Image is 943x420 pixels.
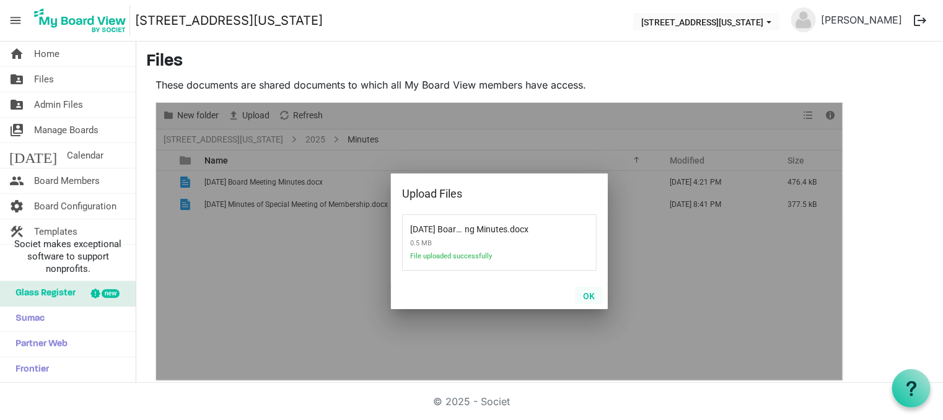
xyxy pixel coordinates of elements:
[34,219,77,244] span: Templates
[67,143,103,168] span: Calendar
[9,357,49,382] span: Frontier
[433,395,510,408] a: © 2025 - Societ
[9,281,76,306] span: Glass Register
[9,92,24,117] span: folder_shared
[402,185,558,203] div: Upload Files
[34,67,54,92] span: Files
[34,92,83,117] span: Admin Files
[9,219,24,244] span: construction
[633,13,779,30] button: 216 E Washington Blvd dropdownbutton
[30,5,130,36] img: My Board View Logo
[410,217,508,234] span: 06-12-2025 Board Meeting Minutes.docx
[9,168,24,193] span: people
[816,7,907,32] a: [PERSON_NAME]
[102,289,120,298] div: new
[34,168,100,193] span: Board Members
[9,118,24,142] span: switch_account
[9,332,68,357] span: Partner Web
[34,194,116,219] span: Board Configuration
[9,42,24,66] span: home
[34,118,99,142] span: Manage Boards
[34,42,59,66] span: Home
[575,287,603,304] button: OK
[907,7,933,33] button: logout
[9,143,57,168] span: [DATE]
[135,8,323,33] a: [STREET_ADDRESS][US_STATE]
[410,234,540,252] span: 0.5 MB
[4,9,27,32] span: menu
[156,77,843,92] p: These documents are shared documents to which all My Board View members have access.
[9,67,24,92] span: folder_shared
[9,194,24,219] span: settings
[791,7,816,32] img: no-profile-picture.svg
[6,238,130,275] span: Societ makes exceptional software to support nonprofits.
[30,5,135,36] a: My Board View Logo
[9,307,45,331] span: Sumac
[146,51,933,72] h3: Files
[410,252,540,268] span: File uploaded successfully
